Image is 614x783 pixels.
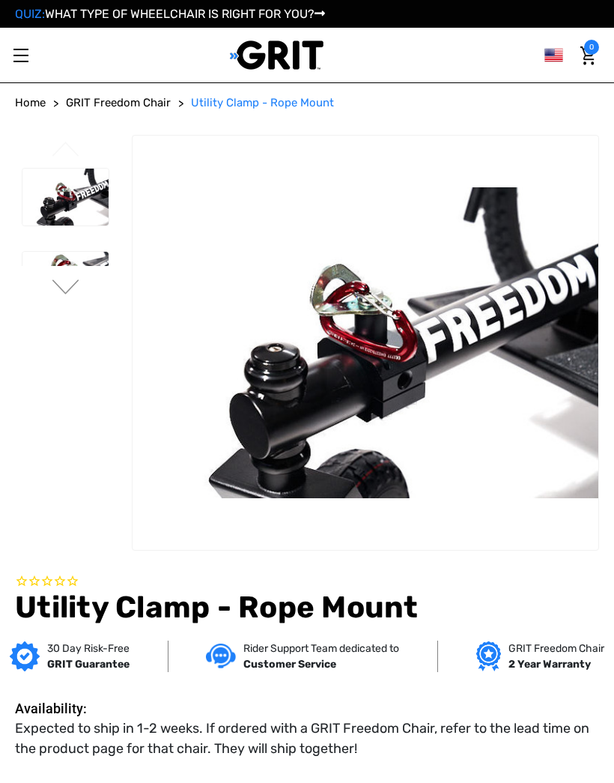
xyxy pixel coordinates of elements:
[15,590,599,626] h1: Utility Clamp - Rope Mount
[580,46,595,65] img: Cart
[22,252,109,309] img: Utility Clamp - Rope Mount
[206,644,236,668] img: Customer service
[230,40,323,70] img: GRIT All-Terrain Wheelchair and Mobility Equipment
[15,719,592,759] dd: Expected to ship in 1-2 weeks. If ordered with a GRIT Freedom Chair, refer to the lead time on th...
[15,573,599,590] span: Rated 0.0 out of 5 stars 0 reviews
[15,94,599,112] nav: Breadcrumb
[476,641,501,671] img: Grit freedom
[13,55,28,56] span: Toggle menu
[66,94,171,112] a: GRIT Freedom Chair
[66,96,171,109] span: GRIT Freedom Chair
[243,641,399,656] p: Rider Support Team dedicated to
[15,94,46,112] a: Home
[544,46,563,64] img: us.png
[47,641,130,656] p: 30 Day Risk-Free
[47,658,130,671] strong: GRIT Guarantee
[133,187,598,498] img: Utility Clamp - Rope Mount
[243,658,336,671] strong: Customer Service
[191,94,334,112] a: Utility Clamp - Rope Mount
[15,698,109,719] dt: Availability:
[10,641,40,671] img: GRIT Guarantee
[584,40,599,55] span: 0
[577,40,599,71] a: Cart with 0 items
[15,7,45,21] span: QUIZ:
[22,169,109,226] img: Utility Clamp - Rope Mount
[15,96,46,109] span: Home
[191,96,334,109] span: Utility Clamp - Rope Mount
[508,641,604,656] p: GRIT Freedom Chair
[508,658,591,671] strong: 2 Year Warranty
[15,7,325,21] a: QUIZ:WHAT TYPE OF WHEELCHAIR IS RIGHT FOR YOU?
[50,279,82,297] button: Go to slide 2 of 2
[50,142,82,160] button: Go to slide 2 of 2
